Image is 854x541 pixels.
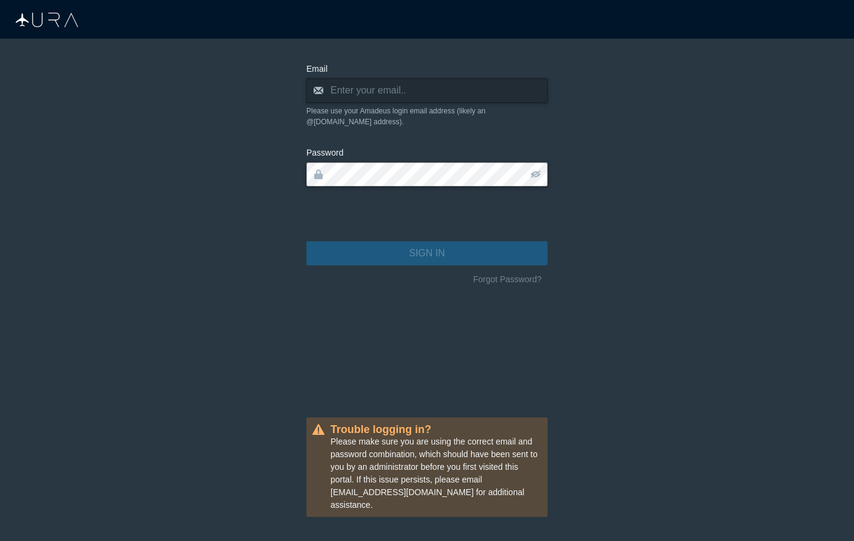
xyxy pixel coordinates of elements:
[306,78,548,103] input: Enter your email..
[16,13,78,27] img: Aura Logo
[306,106,548,127] div: Please use your Amadeus login email address (likely an @[DOMAIN_NAME] address).
[306,64,327,74] span: Email
[473,273,542,286] span: Forgot Password?
[467,270,548,289] button: Forgot Password?
[331,423,540,435] h4: Trouble logging in?
[306,417,548,517] div: Please make sure you are using the correct email and password combination, which should have been...
[409,246,445,261] span: SIGN IN
[306,241,548,265] button: SIGN IN
[306,148,343,157] span: Password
